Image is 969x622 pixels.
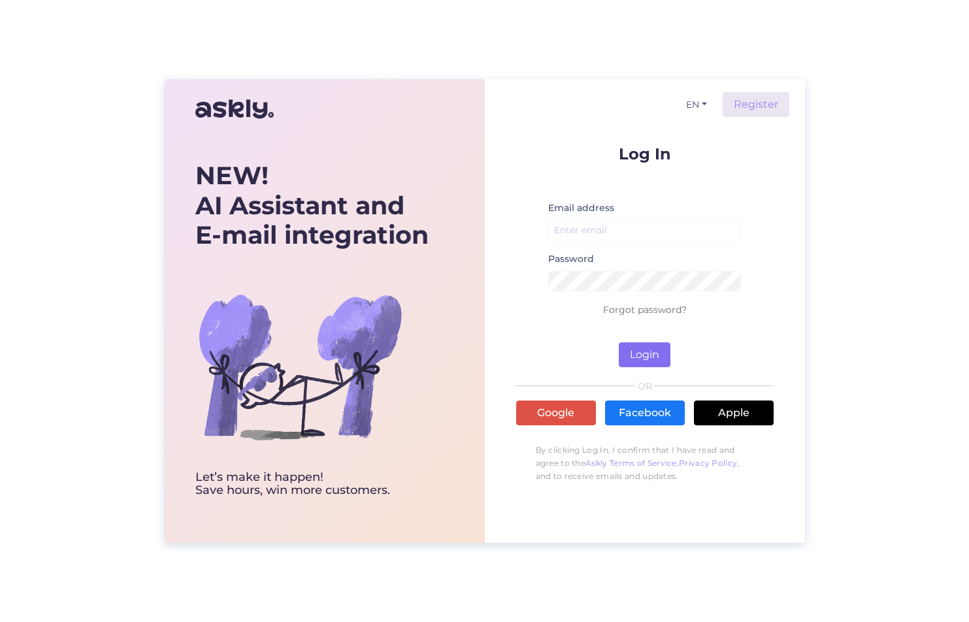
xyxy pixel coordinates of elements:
a: Facebook [605,401,685,425]
p: Log In [516,146,774,162]
img: bg-askly [195,262,404,471]
a: Privacy Policy [679,458,737,468]
a: Apple [694,401,774,425]
div: Let’s make it happen! Save hours, win more customers. [195,471,429,497]
label: Password [548,252,594,266]
a: Askly Terms of Service [585,458,677,468]
button: Login [619,342,670,367]
img: Askly [195,93,274,125]
button: EN [681,95,712,114]
b: NEW! [195,160,269,191]
div: AI Assistant and E-mail integration [195,161,429,250]
a: Register [723,92,789,117]
a: Forgot password? [603,304,687,316]
a: Google [516,401,596,425]
input: Enter email [548,220,742,240]
label: Email address [548,201,614,215]
span: OR [635,382,654,391]
p: By clicking Log In, I confirm that I have read and agree to the , , and to receive emails and upd... [516,437,774,489]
